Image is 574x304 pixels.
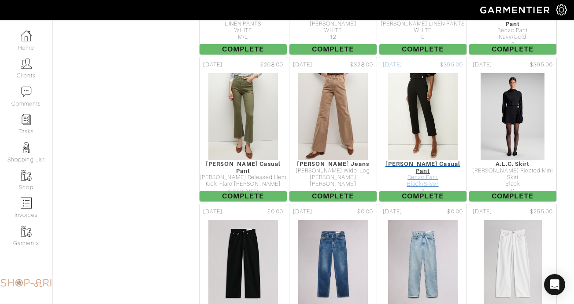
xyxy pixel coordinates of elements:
[200,161,287,174] div: [PERSON_NAME] Casual Pant
[383,61,402,69] span: [DATE]
[480,73,545,161] img: nesiQ495qeK822B5VVD4HAzP
[288,56,378,203] a: [DATE] $328.00 [PERSON_NAME] Jeans [PERSON_NAME] Wide-Leg [PERSON_NAME] [PERSON_NAME] 27 Complete
[21,142,32,153] img: stylists-icon-eb353228a002819b7ec25b43dbf5f0378dd9e0616d9560372ff212230b889e62.png
[469,41,556,48] div: 4
[379,174,467,181] div: Renzo Pant
[469,191,556,201] span: Complete
[289,34,377,40] div: 12
[378,56,468,203] a: [DATE] $395.00 [PERSON_NAME] Casual Pant Renzo Pant Black/Silver 4 Complete
[469,34,556,40] div: Navy/Gold
[298,73,368,161] img: Wx2iV7k3vQs7QH4nQsiv6hmH
[383,208,402,216] span: [DATE]
[468,56,558,203] a: [DATE] $395.00 A.L.C. Skirt [PERSON_NAME] Pleated Mini Skirt Black 0 Complete
[293,208,312,216] span: [DATE]
[556,4,567,15] img: gear-icon-white-bd11855cb880d31180b6d7d6211b90ccbf57a29d726f0c71d8c61bd08dd39cc2.png
[473,61,492,69] span: [DATE]
[203,61,222,69] span: [DATE]
[289,21,377,27] div: [PERSON_NAME]
[469,181,556,187] div: Black
[289,168,377,181] div: [PERSON_NAME] Wide-Leg [PERSON_NAME]
[289,181,377,187] div: [PERSON_NAME]
[388,73,458,161] img: jUtxhThy7dhMdWQi35Y7zhPn
[544,274,565,295] div: Open Intercom Messenger
[379,27,467,34] div: WHITE
[357,208,373,216] span: $0.00
[379,44,467,55] span: Complete
[200,44,287,55] span: Complete
[260,61,283,69] span: $268.00
[469,161,556,167] div: A.L.C. Skirt
[200,21,287,27] div: LINEN PANTS
[267,208,283,216] span: $0.00
[469,14,556,27] div: [PERSON_NAME] Casual Pant
[447,208,463,216] span: $0.00
[198,56,288,203] a: [DATE] $268.00 [PERSON_NAME] Casual Pant [PERSON_NAME] Released Hem Kick-Flare [PERSON_NAME] Ston...
[379,181,467,187] div: Black/Silver
[469,168,556,181] div: [PERSON_NAME] Pleated Mini Skirt
[289,191,377,201] span: Complete
[21,58,32,69] img: clients-icon-6bae9207a08558b7cb47a8932f037763ab4055f8c8b6bfacd5dc20c3e0201464.png
[200,27,287,34] div: WHITE
[469,27,556,34] div: Renzo Pant
[473,208,492,216] span: [DATE]
[200,191,287,201] span: Complete
[21,198,32,209] img: orders-icon-0abe47150d42831381b5fb84f609e132dff9fe21cb692f30cb5eec754e2cba89.png
[289,161,377,167] div: [PERSON_NAME] Jeans
[200,34,287,40] div: M/L
[379,191,467,201] span: Complete
[379,21,467,27] div: [PERSON_NAME] LINEN PANTS
[21,114,32,125] img: reminder-icon-8004d30b9f0a5d33ae49ab947aed9ed385cf756f9e5892f1edd6e32f2345188e.png
[476,2,556,18] img: garmentier-logo-header-white-b43fb05a5012e4ada735d5af1a66efaba907eab6374d6393d1fbf88cb4ef424d.png
[21,86,32,97] img: comment-icon-a0a6a9ef722e966f86d9cbdc48e553b5cf19dbc54f86b18d962a5391bc8f6eb6.png
[530,61,552,69] span: $395.00
[289,44,377,55] span: Complete
[21,226,32,237] img: garments-icon-b7da505a4dc4fd61783c78ac3ca0ef83fa9d6f193b1c9dc38574b1d14d53ca28.png
[379,161,467,174] div: [PERSON_NAME] Casual Pant
[289,27,377,34] div: WHITE
[289,188,377,194] div: 27
[200,174,287,188] div: [PERSON_NAME] Released Hem Kick-Flare [PERSON_NAME]
[293,61,312,69] span: [DATE]
[379,34,467,40] div: L
[530,208,552,216] span: $255.00
[208,73,278,161] img: ntdWfoqj2fBt8AWN6hJUS5kY
[379,188,467,194] div: 4
[469,188,556,194] div: 0
[440,61,463,69] span: $395.00
[203,208,222,216] span: [DATE]
[21,30,32,41] img: dashboard-icon-dbcd8f5a0b271acd01030246c82b418ddd0df26cd7fceb0bd07c9910d44c42f6.png
[469,44,556,55] span: Complete
[350,61,373,69] span: $328.00
[200,188,287,194] div: Stone Army
[21,170,32,181] img: garments-icon-b7da505a4dc4fd61783c78ac3ca0ef83fa9d6f193b1c9dc38574b1d14d53ca28.png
